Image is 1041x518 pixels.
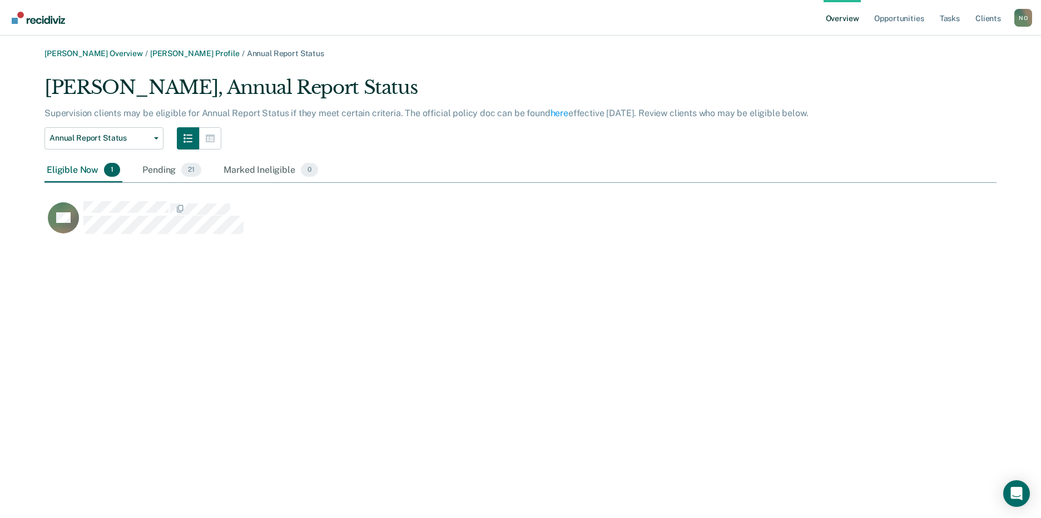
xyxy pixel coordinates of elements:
[221,158,320,183] div: Marked Ineligible0
[44,49,143,58] a: [PERSON_NAME] Overview
[44,127,163,150] button: Annual Report Status
[181,163,201,177] span: 21
[140,158,204,183] div: Pending21
[551,108,568,118] a: here
[1014,9,1032,27] div: N O
[1003,480,1030,507] div: Open Intercom Messenger
[12,12,65,24] img: Recidiviz
[104,163,120,177] span: 1
[44,158,122,183] div: Eligible Now1
[301,163,318,177] span: 0
[44,108,808,118] p: Supervision clients may be eligible for Annual Report Status if they meet certain criteria. The o...
[247,49,324,58] span: Annual Report Status
[44,201,878,245] div: CaseloadOpportunityCell-02141455
[150,49,240,58] a: [PERSON_NAME] Profile
[143,49,150,58] span: /
[1014,9,1032,27] button: Profile dropdown button
[240,49,247,58] span: /
[44,76,825,108] div: [PERSON_NAME], Annual Report Status
[49,133,150,143] span: Annual Report Status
